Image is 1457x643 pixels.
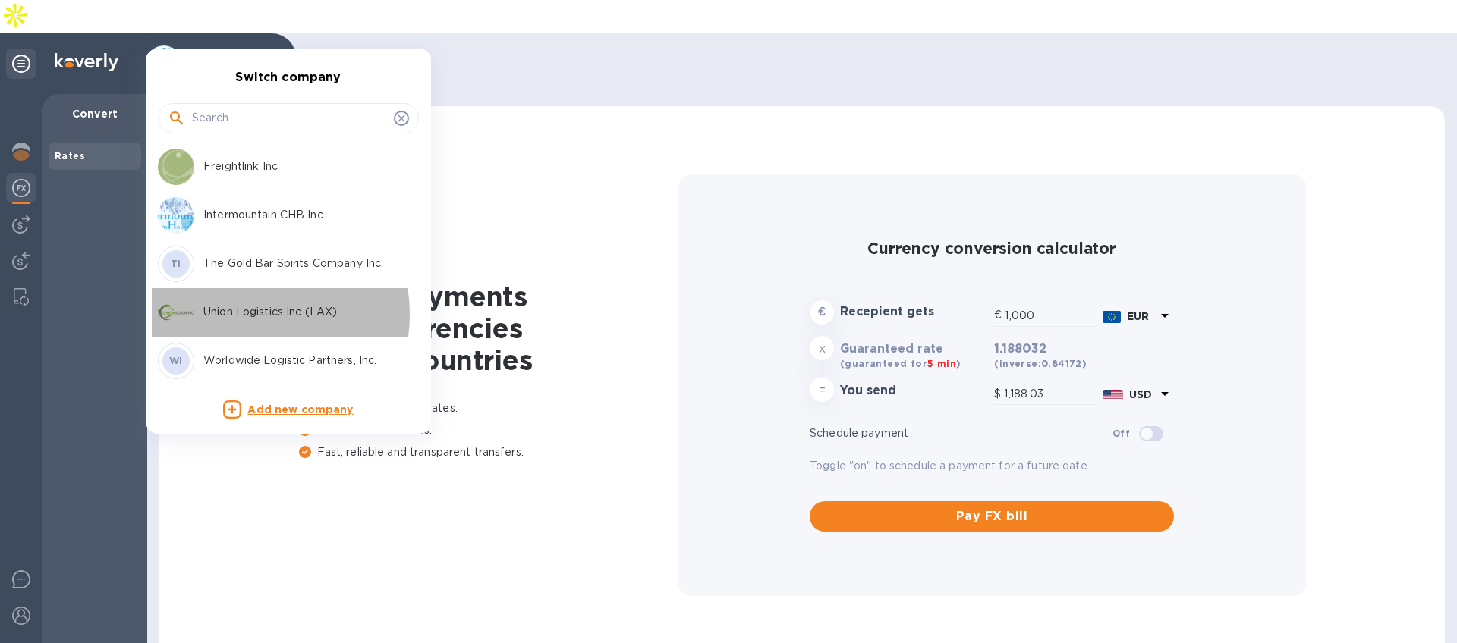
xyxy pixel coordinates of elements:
p: Intermountain CHB Inc. [203,207,395,223]
p: The Gold Bar Spirits Company Inc. [203,256,395,271]
p: Add new company [247,402,353,419]
input: Search [192,107,388,130]
p: Union Logistics Inc (LAX) [203,304,395,320]
p: Worldwide Logistic Partners, Inc. [203,353,395,369]
b: WI [169,355,183,366]
p: Freightlink Inc [203,158,395,174]
b: TI [171,258,181,269]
